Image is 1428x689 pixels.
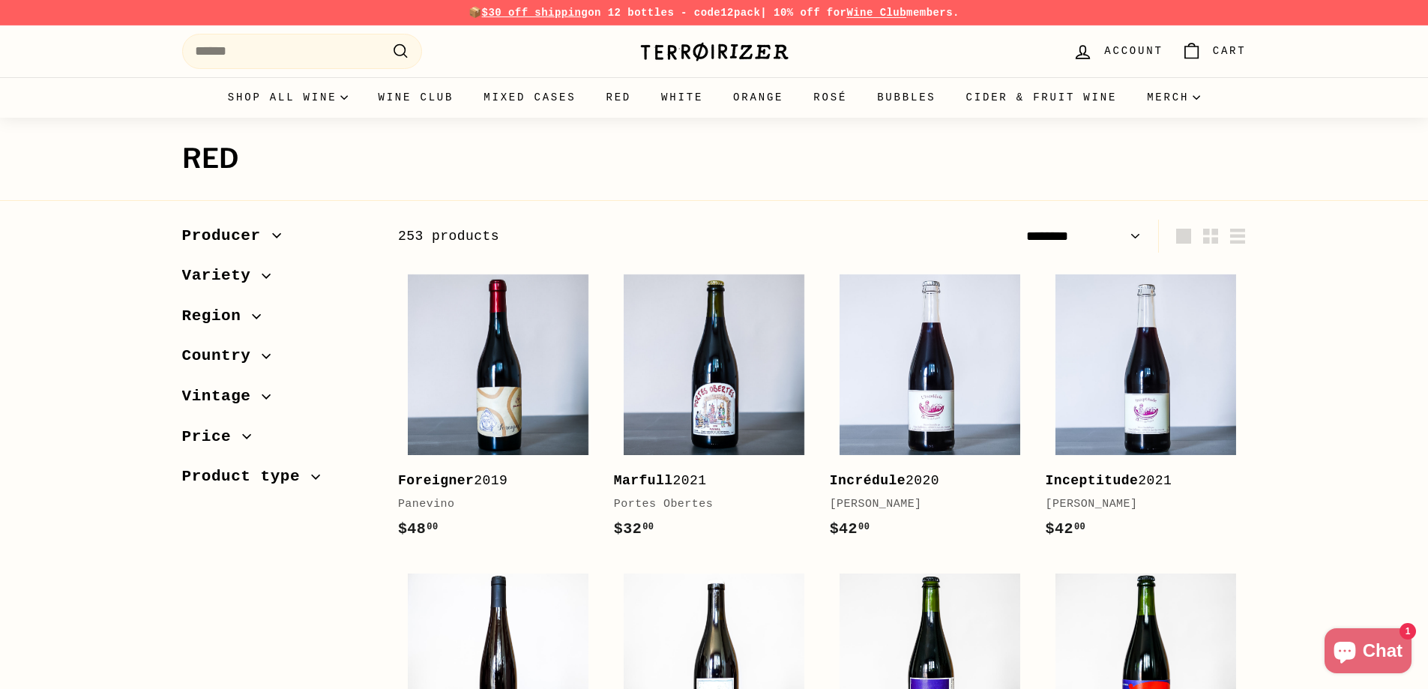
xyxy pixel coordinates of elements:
div: [PERSON_NAME] [830,496,1016,514]
span: Vintage [182,384,262,409]
p: 📦 on 12 bottles - code | 10% off for members. [182,4,1247,21]
span: $42 [830,520,870,538]
button: Price [182,421,374,461]
div: 2020 [830,470,1016,492]
div: 2021 [1046,470,1232,492]
div: [PERSON_NAME] [1046,496,1232,514]
div: Portes Obertes [614,496,800,514]
a: Bubbles [862,77,951,118]
a: Wine Club [363,77,469,118]
div: 2019 [398,470,584,492]
span: Account [1104,43,1163,59]
inbox-online-store-chat: Shopify online store chat [1320,628,1416,677]
button: Producer [182,220,374,260]
summary: Shop all wine [213,77,364,118]
a: White [646,77,718,118]
a: Wine Club [846,7,906,19]
b: Incrédule [830,473,906,488]
span: Product type [182,464,312,490]
button: Variety [182,259,374,300]
a: Foreigner2019Panevino [398,264,599,556]
div: Primary [152,77,1277,118]
a: Account [1064,29,1172,73]
a: Cart [1172,29,1256,73]
h1: Red [182,144,1247,174]
div: 2021 [614,470,800,492]
strong: 12pack [720,7,760,19]
button: Vintage [182,380,374,421]
summary: Merch [1132,77,1215,118]
a: Incrédule2020[PERSON_NAME] [830,264,1031,556]
span: $48 [398,520,439,538]
sup: 00 [642,522,654,532]
a: Mixed Cases [469,77,591,118]
b: Inceptitude [1046,473,1139,488]
b: Foreigner [398,473,474,488]
div: Panevino [398,496,584,514]
span: $30 off shipping [482,7,588,19]
sup: 00 [858,522,870,532]
a: Cider & Fruit Wine [951,77,1133,118]
sup: 00 [1074,522,1085,532]
a: Rosé [798,77,862,118]
span: Producer [182,223,272,249]
a: Red [591,77,646,118]
sup: 00 [427,522,438,532]
span: Region [182,304,253,329]
span: Country [182,343,262,369]
span: Variety [182,263,262,289]
span: $32 [614,520,654,538]
span: $42 [1046,520,1086,538]
span: Cart [1213,43,1247,59]
button: Product type [182,460,374,501]
a: Marfull2021Portes Obertes [614,264,815,556]
div: 253 products [398,226,822,247]
button: Region [182,300,374,340]
a: Inceptitude2021[PERSON_NAME] [1046,264,1247,556]
b: Marfull [614,473,673,488]
button: Country [182,340,374,380]
span: Price [182,424,243,450]
a: Orange [718,77,798,118]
